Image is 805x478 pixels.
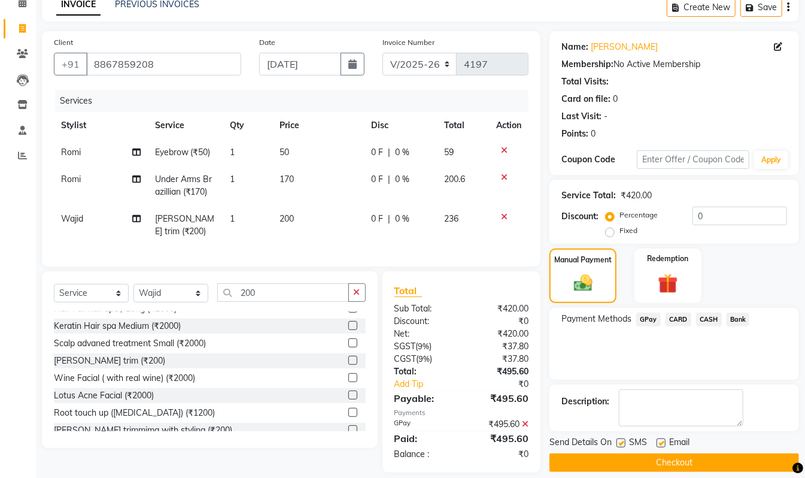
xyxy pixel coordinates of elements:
[561,110,602,123] div: Last Visit:
[280,213,294,224] span: 200
[385,302,461,315] div: Sub Total:
[54,320,181,332] div: Keratin Hair spa Medium (₹2000)
[272,112,364,139] th: Price
[385,391,461,406] div: Payable:
[385,378,475,391] a: Add Tip
[461,418,537,431] div: ₹495.60
[461,365,537,378] div: ₹495.60
[61,213,83,224] span: Wajid
[388,213,390,225] span: |
[394,341,416,352] span: SGST
[55,90,537,112] div: Services
[461,302,537,315] div: ₹420.00
[54,407,215,419] div: Root touch up ([MEDICAL_DATA]) (₹1200)
[549,436,612,451] span: Send Details On
[371,213,383,225] span: 0 F
[621,189,652,202] div: ₹420.00
[54,389,154,402] div: Lotus Acne Facial (₹2000)
[385,340,461,353] div: ( )
[474,378,537,391] div: ₹0
[637,150,749,169] input: Enter Offer / Coupon Code
[259,37,275,48] label: Date
[561,153,637,166] div: Coupon Code
[561,189,616,202] div: Service Total:
[385,431,461,446] div: Paid:
[155,147,211,158] span: Eyebrow (₹50)
[591,41,658,53] a: [PERSON_NAME]
[418,341,430,351] span: 9%
[561,395,609,408] div: Description:
[223,112,272,139] th: Qty
[669,436,689,451] span: Email
[549,453,799,472] button: Checkout
[619,225,637,236] label: Fixed
[461,353,537,365] div: ₹37.80
[385,448,461,461] div: Balance :
[561,93,610,105] div: Card on file:
[395,213,409,225] span: 0 %
[561,41,588,53] div: Name:
[388,146,390,159] span: |
[604,110,607,123] div: -
[385,353,461,365] div: ( )
[666,313,691,326] span: CARD
[217,283,349,302] input: Search or Scan
[54,112,148,139] th: Stylist
[230,213,235,224] span: 1
[461,391,537,406] div: ₹495.60
[591,128,596,140] div: 0
[385,315,461,328] div: Discount:
[280,147,289,158] span: 50
[54,37,73,48] label: Client
[445,147,454,158] span: 59
[54,337,206,350] div: Scalp advaned treatment Small (₹2000)
[54,355,165,367] div: [PERSON_NAME] trim (₹200)
[382,37,435,48] label: Invoice Number
[636,313,661,326] span: GPay
[395,173,409,186] span: 0 %
[230,174,235,184] span: 1
[385,328,461,340] div: Net:
[754,151,788,169] button: Apply
[54,53,87,75] button: +91
[280,174,294,184] span: 170
[461,315,537,328] div: ₹0
[445,174,466,184] span: 200.6
[619,210,658,220] label: Percentage
[445,213,459,224] span: 236
[61,147,81,158] span: Romi
[364,112,437,139] th: Disc
[561,210,599,223] div: Discount:
[561,75,609,88] div: Total Visits:
[395,146,409,159] span: 0 %
[568,273,599,294] img: _cash.svg
[155,174,212,197] span: Under Arms Brazillian (₹170)
[461,340,537,353] div: ₹37.80
[629,436,647,451] span: SMS
[561,313,631,325] span: Payment Methods
[647,253,688,264] label: Redemption
[86,53,241,75] input: Search by Name/Mobile/Email/Code
[461,431,537,446] div: ₹495.60
[385,418,461,431] div: GPay
[461,328,537,340] div: ₹420.00
[554,255,612,265] label: Manual Payment
[148,112,223,139] th: Service
[371,173,383,186] span: 0 F
[394,353,417,364] span: CGST
[652,271,684,296] img: _gift.svg
[61,174,81,184] span: Romi
[155,213,215,237] span: [PERSON_NAME] trim (₹200)
[461,448,537,461] div: ₹0
[696,313,722,326] span: CASH
[419,354,430,364] span: 9%
[385,365,461,378] div: Total:
[230,147,235,158] span: 1
[394,285,422,297] span: Total
[727,313,750,326] span: Bank
[54,424,232,437] div: [PERSON_NAME] trimmimg with styling (₹200)
[561,58,787,71] div: No Active Membership
[438,112,490,139] th: Total
[561,58,613,71] div: Membership:
[489,112,528,139] th: Action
